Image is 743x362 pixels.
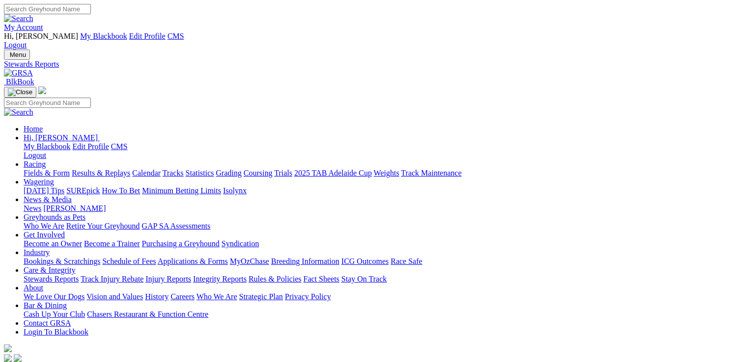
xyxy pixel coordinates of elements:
[24,319,71,327] a: Contact GRSA
[10,51,26,58] span: Menu
[390,257,422,265] a: Race Safe
[24,266,76,274] a: Care & Integrity
[24,328,88,336] a: Login To Blackbook
[401,169,462,177] a: Track Maintenance
[303,275,339,283] a: Fact Sheets
[142,239,220,248] a: Purchasing a Greyhound
[8,88,32,96] img: Close
[24,133,98,142] span: Hi, [PERSON_NAME]
[24,222,64,230] a: Who We Are
[84,239,140,248] a: Become a Trainer
[102,186,140,195] a: How To Bet
[248,275,302,283] a: Rules & Policies
[4,354,12,362] img: facebook.svg
[4,87,36,98] button: Toggle navigation
[4,32,78,40] span: Hi, [PERSON_NAME]
[239,292,283,301] a: Strategic Plan
[193,275,247,283] a: Integrity Reports
[6,78,34,86] span: BlkBook
[24,239,739,248] div: Get Involved
[24,195,72,204] a: News & Media
[24,310,85,318] a: Cash Up Your Club
[111,142,128,151] a: CMS
[43,204,106,212] a: [PERSON_NAME]
[14,354,22,362] img: twitter.svg
[24,186,739,195] div: Wagering
[24,292,84,301] a: We Love Our Dogs
[341,257,388,265] a: ICG Outcomes
[129,32,165,40] a: Edit Profile
[24,169,70,177] a: Fields & Form
[4,4,91,14] input: Search
[24,142,739,160] div: Hi, [PERSON_NAME]
[24,222,739,231] div: Greyhounds as Pets
[167,32,184,40] a: CMS
[24,186,64,195] a: [DATE] Tips
[271,257,339,265] a: Breeding Information
[24,275,739,284] div: Care & Integrity
[24,231,65,239] a: Get Involved
[142,222,211,230] a: GAP SA Assessments
[170,292,194,301] a: Careers
[221,239,259,248] a: Syndication
[24,213,85,221] a: Greyhounds as Pets
[24,204,41,212] a: News
[24,125,43,133] a: Home
[24,160,46,168] a: Racing
[4,14,33,23] img: Search
[24,204,739,213] div: News & Media
[294,169,372,177] a: 2025 TAB Adelaide Cup
[4,41,27,49] a: Logout
[24,275,79,283] a: Stewards Reports
[4,60,739,69] a: Stewards Reports
[285,292,331,301] a: Privacy Policy
[145,275,191,283] a: Injury Reports
[102,257,156,265] a: Schedule of Fees
[24,310,739,319] div: Bar & Dining
[86,292,143,301] a: Vision and Values
[66,222,140,230] a: Retire Your Greyhound
[145,292,168,301] a: History
[24,169,739,178] div: Racing
[4,50,30,60] button: Toggle navigation
[244,169,273,177] a: Coursing
[24,292,739,301] div: About
[132,169,161,177] a: Calendar
[87,310,208,318] a: Chasers Restaurant & Function Centre
[24,178,54,186] a: Wagering
[24,301,67,310] a: Bar & Dining
[274,169,292,177] a: Trials
[24,284,43,292] a: About
[4,32,739,50] div: My Account
[66,186,100,195] a: SUREpick
[4,78,34,86] a: BlkBook
[4,23,43,31] a: My Account
[4,108,33,117] img: Search
[24,248,50,257] a: Industry
[163,169,184,177] a: Tracks
[230,257,269,265] a: MyOzChase
[4,344,12,352] img: logo-grsa-white.png
[81,275,143,283] a: Track Injury Rebate
[73,142,109,151] a: Edit Profile
[38,86,46,94] img: logo-grsa-white.png
[341,275,386,283] a: Stay On Track
[4,69,33,78] img: GRSA
[72,169,130,177] a: Results & Replays
[24,133,100,142] a: Hi, [PERSON_NAME]
[196,292,237,301] a: Who We Are
[80,32,127,40] a: My Blackbook
[374,169,399,177] a: Weights
[223,186,247,195] a: Isolynx
[4,98,91,108] input: Search
[24,151,46,159] a: Logout
[158,257,228,265] a: Applications & Forms
[216,169,242,177] a: Grading
[142,186,221,195] a: Minimum Betting Limits
[24,257,739,266] div: Industry
[24,257,100,265] a: Bookings & Scratchings
[24,142,71,151] a: My Blackbook
[186,169,214,177] a: Statistics
[24,239,82,248] a: Become an Owner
